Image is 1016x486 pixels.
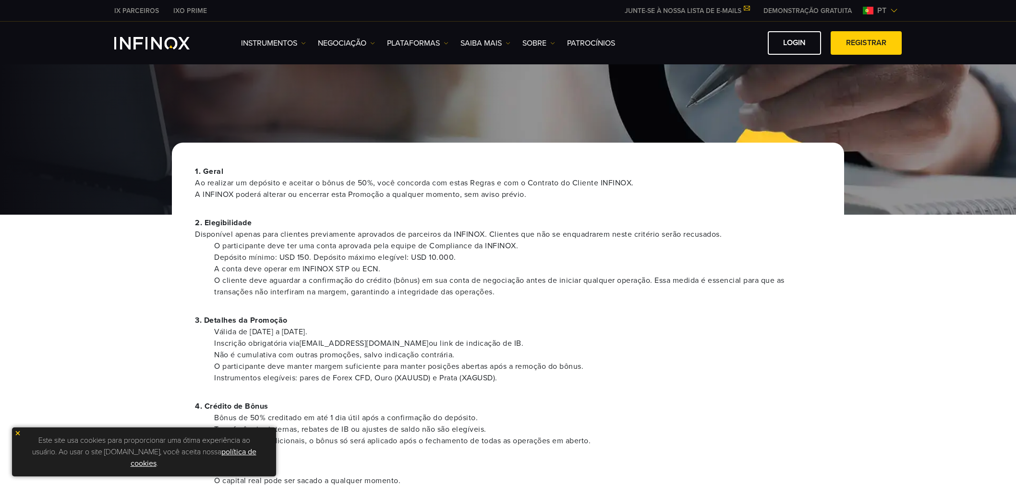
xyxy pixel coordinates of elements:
p: Este site usa cookies para proporcionar uma ótima experiência ao usuário. Ao usar o site [DOMAIN_... [17,432,271,472]
p: 5. Saques [195,463,821,475]
p: 2. Elegibilidade [195,217,821,240]
li: Para depósitos adicionais, o bônus só será aplicado após o fechamento de todas as operações em ab... [214,435,821,447]
a: JUNTE-SE À NOSSA LISTA DE E-MAILS [617,7,756,15]
li: Bônus de 50% creditado em até 1 dia útil após a confirmação do depósito. [214,412,821,424]
p: 3. Detalhes da Promoção [195,315,821,326]
a: SOBRE [522,37,555,49]
li: Inscrição obrigatória via [EMAIL_ADDRESS][DOMAIN_NAME] ou link de indicação de IB. [214,338,821,349]
li: O participante deve manter margem suficiente para manter posições abertas após a remoção do bônus. [214,361,821,372]
p: 4. Crédito de Bônus [195,401,821,412]
a: INFINOX MENU [756,6,859,16]
li: O participante deve ter uma conta aprovada pela equipe de Compliance da INFINOX. [214,240,821,252]
li: Não é cumulativa com outras promoções, salvo indicação contrária. [214,349,821,361]
a: Patrocínios [567,37,615,49]
img: yellow close icon [14,430,21,437]
span: pt [873,5,890,16]
a: PLATAFORMAS [387,37,448,49]
li: O cliente deve aguardar a confirmação do crédito (bônus) em sua conta de negociação antes de inic... [214,275,821,298]
span: Ao realizar um depósito e aceitar o bônus de 50%, você concorda com estas Regras e com o Contrato... [195,177,821,200]
a: Registrar [831,31,902,55]
li: Depósito mínimo: USD 150. Depósito máximo elegível: USD 10.000. [214,252,821,263]
li: A conta deve operar em INFINOX STP ou ECN. [214,263,821,275]
li: Válida de [DATE] a [DATE]. [214,326,821,338]
li: Instrumentos elegíveis: pares de Forex CFD, Ouro (XAUUSD) e Prata (XAGUSD). [214,372,821,384]
p: 1. Geral [195,166,821,200]
a: Instrumentos [241,37,306,49]
a: INFINOX [166,6,214,16]
a: INFINOX Logo [114,37,212,49]
li: Transferências internas, rebates de IB ou ajustes de saldo não são elegíveis. [214,424,821,435]
a: INFINOX [107,6,166,16]
a: Login [768,31,821,55]
span: Disponível apenas para clientes previamente aprovados de parceiros da INFINOX. Clientes que não s... [195,229,821,240]
a: Saiba mais [460,37,510,49]
a: NEGOCIAÇÃO [318,37,375,49]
